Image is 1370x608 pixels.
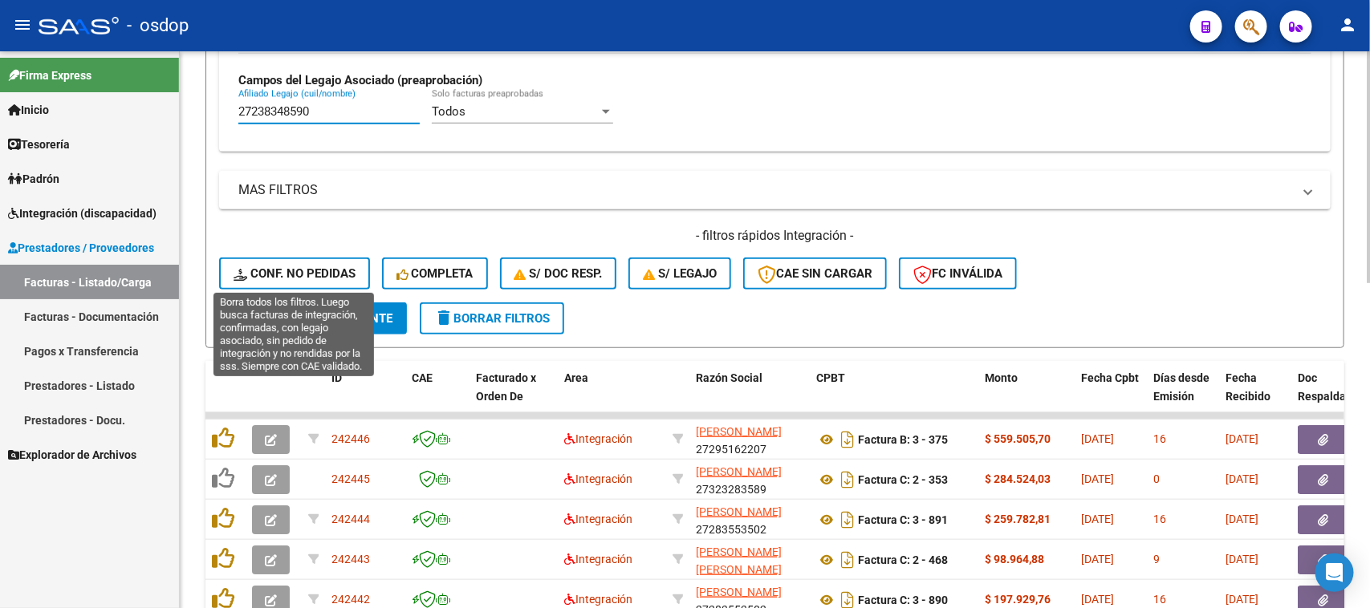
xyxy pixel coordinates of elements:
[696,543,803,577] div: 27306835101
[1226,513,1258,525] span: [DATE]
[8,205,157,222] span: Integración (discapacidad)
[1153,593,1166,606] span: 16
[837,427,858,452] i: Descargar documento
[1147,361,1219,432] datatable-header-cell: Días desde Emisión
[1226,371,1270,403] span: Fecha Recibido
[1075,361,1147,432] datatable-header-cell: Fecha Cpbt
[858,513,948,526] strong: Factura C: 3 - 891
[219,302,407,334] button: Buscar Comprobante
[978,361,1075,432] datatable-header-cell: Monto
[500,257,617,290] button: S/ Doc Resp.
[1226,553,1258,565] span: [DATE]
[434,311,550,326] span: Borrar Filtros
[1226,472,1258,485] span: [DATE]
[696,425,782,438] span: [PERSON_NAME]
[325,361,405,432] datatable-header-cell: ID
[1153,432,1166,445] span: 16
[514,266,603,281] span: S/ Doc Resp.
[899,257,1017,290] button: FC Inválida
[1153,472,1160,485] span: 0
[8,239,154,257] span: Prestadores / Proveedores
[696,465,782,478] span: [PERSON_NAME]
[331,472,370,485] span: 242445
[628,257,731,290] button: S/ legajo
[564,593,632,606] span: Integración
[8,136,70,153] span: Tesorería
[1298,371,1370,403] span: Doc Respaldatoria
[696,371,762,384] span: Razón Social
[643,266,717,281] span: S/ legajo
[985,593,1051,606] strong: $ 197.929,76
[1153,553,1160,565] span: 9
[8,446,136,464] span: Explorador de Archivos
[564,472,632,485] span: Integración
[8,67,91,84] span: Firma Express
[127,8,189,43] span: - osdop
[696,545,782,577] span: [PERSON_NAME] [PERSON_NAME]
[219,227,1331,245] h4: - filtros rápidos Integración -
[858,553,948,566] strong: Factura C: 2 - 468
[331,432,370,445] span: 242446
[858,433,948,446] strong: Factura B: 3 - 375
[696,463,803,497] div: 27323283589
[985,513,1051,525] strong: $ 259.782,81
[564,553,632,565] span: Integración
[810,361,978,432] datatable-header-cell: CPBT
[985,472,1051,485] strong: $ 284.524,03
[1315,553,1354,592] div: Open Intercom Messenger
[331,513,370,525] span: 242444
[331,371,342,384] span: ID
[913,266,1002,281] span: FC Inválida
[858,473,948,486] strong: Factura C: 2 - 353
[470,361,558,432] datatable-header-cell: Facturado x Orden De
[238,181,1292,199] mat-panel-title: MAS FILTROS
[405,361,470,432] datatable-header-cell: CAE
[8,170,59,188] span: Padrón
[412,371,433,384] span: CAE
[558,361,666,432] datatable-header-cell: Area
[13,15,32,34] mat-icon: menu
[564,513,632,525] span: Integración
[837,467,858,492] i: Descargar documento
[985,553,1044,565] strong: $ 98.964,88
[1081,553,1114,565] span: [DATE]
[1226,593,1258,606] span: [DATE]
[837,547,858,573] i: Descargar documento
[238,73,482,87] strong: Campos del Legajo Asociado (preaprobación)
[758,266,872,281] span: CAE SIN CARGAR
[331,553,370,565] span: 242443
[564,371,588,384] span: Area
[234,311,392,326] span: Buscar Comprobante
[219,257,370,290] button: Conf. no pedidas
[696,423,803,456] div: 27295162207
[1081,432,1114,445] span: [DATE]
[420,302,564,334] button: Borrar Filtros
[1153,513,1166,525] span: 16
[1153,371,1209,403] span: Días desde Emisión
[985,432,1051,445] strong: $ 559.505,70
[837,507,858,533] i: Descargar documento
[434,308,453,327] mat-icon: delete
[476,371,536,403] span: Facturado x Orden De
[689,361,810,432] datatable-header-cell: Razón Social
[1226,432,1258,445] span: [DATE]
[696,586,782,598] span: [PERSON_NAME]
[696,505,782,518] span: [PERSON_NAME]
[1219,361,1291,432] datatable-header-cell: Fecha Recibido
[382,257,488,290] button: Completa
[985,371,1018,384] span: Monto
[1081,371,1139,384] span: Fecha Cpbt
[858,594,948,606] strong: Factura C: 3 - 890
[396,266,474,281] span: Completa
[564,432,632,445] span: Integración
[234,308,253,327] mat-icon: search
[1081,472,1114,485] span: [DATE]
[816,371,845,384] span: CPBT
[8,101,49,119] span: Inicio
[1338,15,1357,34] mat-icon: person
[743,257,887,290] button: CAE SIN CARGAR
[1081,593,1114,606] span: [DATE]
[432,104,465,119] span: Todos
[331,593,370,606] span: 242442
[1081,513,1114,525] span: [DATE]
